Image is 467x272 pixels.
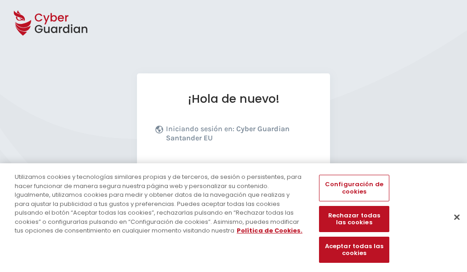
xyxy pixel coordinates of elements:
[447,207,467,227] button: Cerrar
[319,237,389,263] button: Aceptar todas las cookies
[155,92,312,106] h1: ¡Hola de nuevo!
[166,124,309,147] p: Iniciando sesión en:
[319,206,389,232] button: Rechazar todas las cookies
[15,172,305,235] div: Utilizamos cookies y tecnologías similares propias y de terceros, de sesión o persistentes, para ...
[319,175,389,201] button: Configuración de cookies, Abre el cuadro de diálogo del centro de preferencias.
[237,226,302,235] a: Más información sobre su privacidad, se abre en una nueva pestaña
[166,124,290,142] b: Cyber Guardian Santander EU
